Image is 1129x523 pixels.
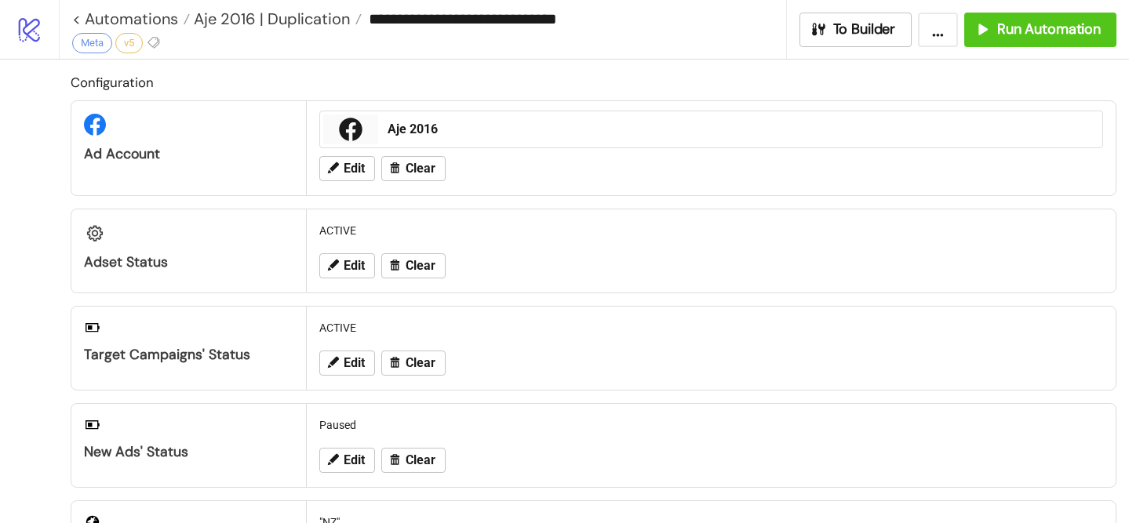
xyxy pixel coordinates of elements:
button: Clear [381,156,446,181]
span: Aje 2016 | Duplication [190,9,350,29]
div: Adset Status [84,253,293,271]
button: To Builder [799,13,912,47]
span: Run Automation [997,20,1101,38]
div: ACTIVE [313,216,1109,245]
a: Aje 2016 | Duplication [190,11,362,27]
span: Clear [406,356,435,370]
span: Edit [344,453,365,467]
div: v5 [115,33,143,53]
div: Meta [72,33,112,53]
span: To Builder [833,20,896,38]
button: Clear [381,448,446,473]
div: Paused [313,410,1109,440]
button: Run Automation [964,13,1116,47]
button: Edit [319,448,375,473]
div: New Ads' Status [84,443,293,461]
span: Edit [344,162,365,176]
span: Clear [406,259,435,273]
button: Clear [381,253,446,278]
button: Edit [319,253,375,278]
button: Edit [319,350,375,376]
span: Edit [344,259,365,273]
span: Edit [344,356,365,370]
button: Clear [381,350,446,376]
button: Edit [319,156,375,181]
h2: Configuration [71,72,1116,93]
div: Aje 2016 [388,121,1093,138]
span: Clear [406,453,435,467]
button: ... [918,13,958,47]
div: ACTIVE [313,313,1109,343]
div: Ad Account [84,145,293,163]
a: < Automations [72,11,190,27]
span: Clear [406,162,435,176]
div: Target Campaigns' Status [84,346,293,364]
